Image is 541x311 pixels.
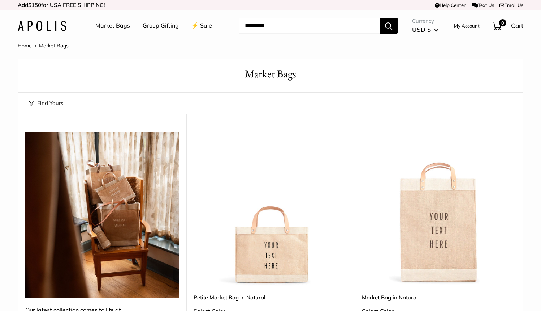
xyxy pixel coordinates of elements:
a: Help Center [435,2,466,8]
a: Petite Market Bag in NaturalPetite Market Bag in Natural [194,132,347,286]
span: Market Bags [39,42,69,49]
span: Currency [412,16,438,26]
img: Petite Market Bag in Natural [194,132,347,286]
a: Group Gifting [143,20,179,31]
img: Our latest collection comes to life at UK's Estelle Manor, where winter mornings glow and the hol... [25,132,179,298]
a: My Account [454,21,480,30]
span: $150 [28,1,41,8]
a: Petite Market Bag in Natural [194,293,347,302]
a: Market Bag in NaturalMarket Bag in Natural [362,132,516,286]
img: Apolis [18,21,66,31]
nav: Breadcrumb [18,41,69,50]
button: Search [380,18,398,34]
h1: Market Bags [29,66,512,82]
input: Search... [239,18,380,34]
a: Home [18,42,32,49]
button: USD $ [412,24,438,35]
span: USD $ [412,26,431,33]
a: Email Us [499,2,523,8]
a: 0 Cart [492,20,523,31]
span: Cart [511,22,523,29]
a: Market Bag in Natural [362,293,516,302]
span: 0 [499,19,506,26]
img: Market Bag in Natural [362,132,516,286]
a: Text Us [472,2,494,8]
a: Market Bags [95,20,130,31]
a: ⚡️ Sale [191,20,212,31]
button: Find Yours [29,98,63,108]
